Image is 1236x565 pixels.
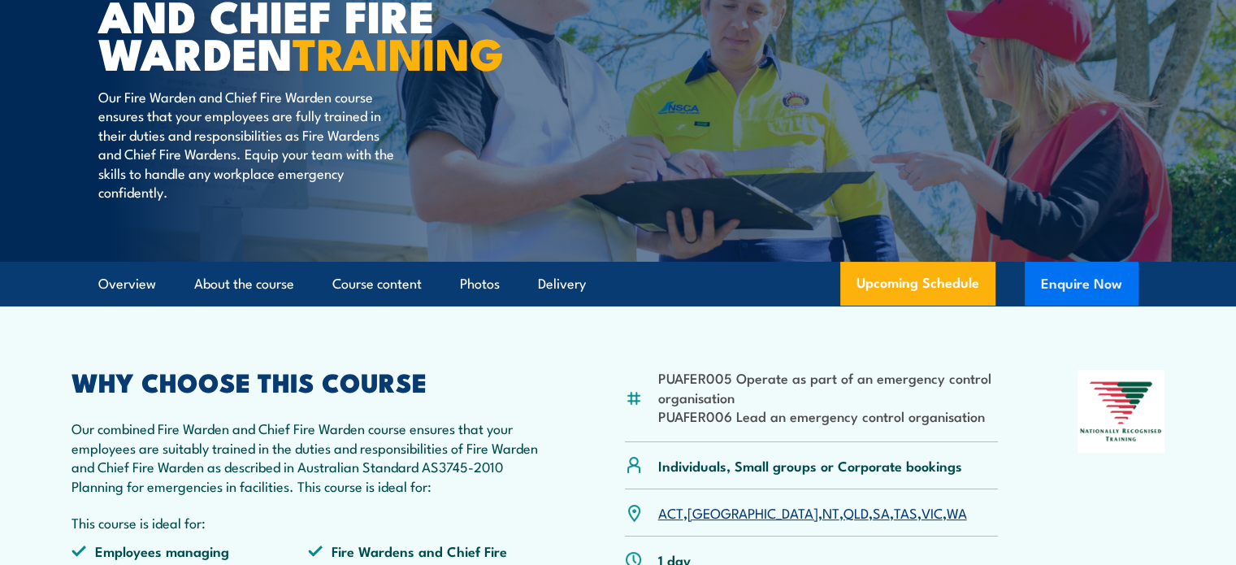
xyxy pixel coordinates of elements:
[538,263,586,306] a: Delivery
[658,503,967,522] p: , , , , , , ,
[194,263,294,306] a: About the course
[658,368,999,406] li: PUAFER005 Operate as part of an emergency control organisation
[894,502,917,522] a: TAS
[822,502,839,522] a: NT
[844,502,869,522] a: QLD
[947,502,967,522] a: WA
[1025,262,1138,306] button: Enquire Now
[873,502,890,522] a: SA
[922,502,943,522] a: VIC
[98,87,395,201] p: Our Fire Warden and Chief Fire Warden course ensures that your employees are fully trained in the...
[72,370,546,393] h2: WHY CHOOSE THIS COURSE
[72,513,546,532] p: This course is ideal for:
[98,263,156,306] a: Overview
[687,502,818,522] a: [GEOGRAPHIC_DATA]
[1078,370,1165,453] img: Nationally Recognised Training logo.
[840,262,995,306] a: Upcoming Schedule
[658,406,999,425] li: PUAFER006 Lead an emergency control organisation
[293,18,504,85] strong: TRAINING
[72,419,546,495] p: Our combined Fire Warden and Chief Fire Warden course ensures that your employees are suitably tr...
[658,456,962,475] p: Individuals, Small groups or Corporate bookings
[460,263,500,306] a: Photos
[332,263,422,306] a: Course content
[658,502,683,522] a: ACT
